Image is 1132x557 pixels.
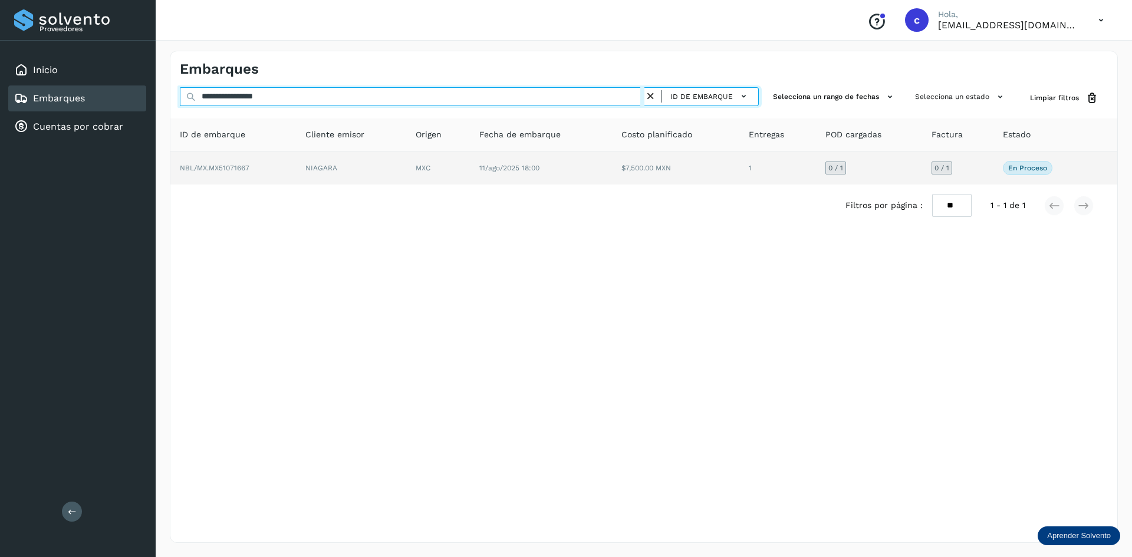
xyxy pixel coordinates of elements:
[932,128,963,141] span: Factura
[825,128,881,141] span: POD cargadas
[1047,531,1111,540] p: Aprender Solvento
[479,164,539,172] span: 11/ago/2025 18:00
[670,91,733,102] span: ID de embarque
[667,88,753,105] button: ID de embarque
[749,128,784,141] span: Entregas
[1008,164,1047,172] p: En proceso
[845,199,923,212] span: Filtros por página :
[1003,128,1031,141] span: Estado
[621,128,692,141] span: Costo planificado
[180,164,249,172] span: NBL/MX.MX51071667
[33,64,58,75] a: Inicio
[828,164,843,172] span: 0 / 1
[305,128,364,141] span: Cliente emisor
[8,114,146,140] div: Cuentas por cobrar
[910,87,1011,107] button: Selecciona un estado
[180,128,245,141] span: ID de embarque
[1030,93,1079,103] span: Limpiar filtros
[768,87,901,107] button: Selecciona un rango de fechas
[990,199,1025,212] span: 1 - 1 de 1
[938,9,1080,19] p: Hola,
[612,151,739,184] td: $7,500.00 MXN
[296,151,406,184] td: NIAGARA
[739,151,817,184] td: 1
[33,93,85,104] a: Embarques
[406,151,470,184] td: MXC
[8,57,146,83] div: Inicio
[479,128,561,141] span: Fecha de embarque
[416,128,442,141] span: Origen
[938,19,1080,31] p: cuentas3@enlacesmet.com.mx
[33,121,123,132] a: Cuentas por cobrar
[180,61,259,78] h4: Embarques
[1021,87,1108,109] button: Limpiar filtros
[8,85,146,111] div: Embarques
[1038,526,1120,545] div: Aprender Solvento
[40,25,141,33] p: Proveedores
[934,164,949,172] span: 0 / 1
